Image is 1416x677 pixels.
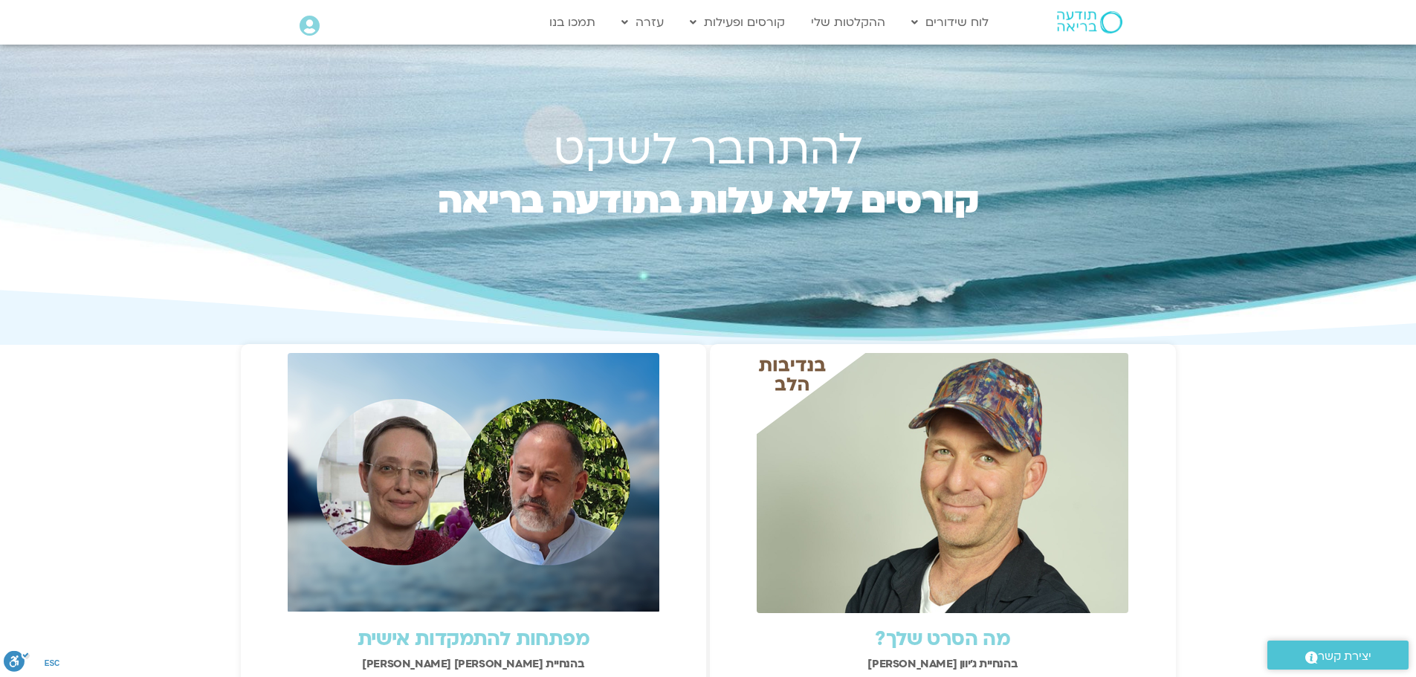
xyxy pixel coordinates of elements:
[682,8,792,36] a: קורסים ופעילות
[875,626,1010,652] a: מה הסרט שלך?
[904,8,996,36] a: לוח שידורים
[358,626,589,652] a: מפתחות להתמקדות אישית
[1318,647,1371,667] span: יצירת קשר
[1057,11,1122,33] img: תודעה בריאה
[542,8,603,36] a: תמכו בנו
[614,8,671,36] a: עזרה
[407,185,1010,252] h2: קורסים ללא עלות בתודעה בריאה
[407,130,1010,170] h1: להתחבר לשקט
[1267,641,1409,670] a: יצירת קשר
[804,8,893,36] a: ההקלטות שלי
[717,658,1168,670] h2: בהנחיית ג'יוון [PERSON_NAME]
[248,658,699,670] h2: בהנחיית [PERSON_NAME] [PERSON_NAME]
